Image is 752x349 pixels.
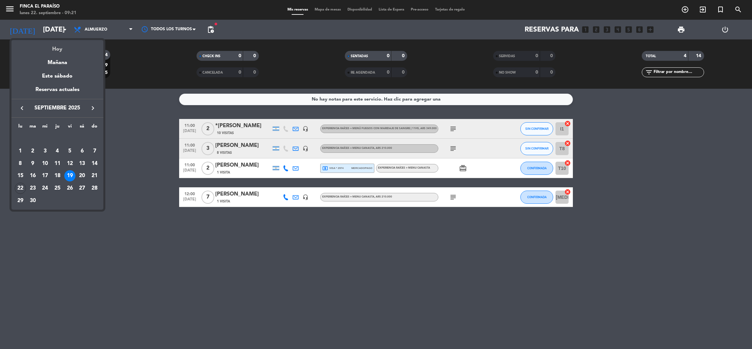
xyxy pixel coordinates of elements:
[89,183,100,194] div: 28
[76,158,88,169] div: 13
[64,170,75,181] div: 19
[64,145,76,157] td: 5 de septiembre de 2025
[76,170,89,182] td: 20 de septiembre de 2025
[14,132,101,145] td: SEP.
[14,170,27,182] td: 15 de septiembre de 2025
[39,158,51,169] div: 10
[27,182,39,195] td: 23 de septiembre de 2025
[89,170,100,181] div: 21
[27,195,39,207] td: 30 de septiembre de 2025
[52,146,63,157] div: 4
[39,146,51,157] div: 3
[76,157,89,170] td: 13 de septiembre de 2025
[15,195,26,206] div: 29
[39,123,51,133] th: miércoles
[18,104,26,112] i: keyboard_arrow_left
[88,157,101,170] td: 14 de septiembre de 2025
[14,145,27,157] td: 1 de septiembre de 2025
[88,182,101,195] td: 28 de septiembre de 2025
[76,145,89,157] td: 6 de septiembre de 2025
[27,157,39,170] td: 9 de septiembre de 2025
[14,182,27,195] td: 22 de septiembre de 2025
[76,182,89,195] td: 27 de septiembre de 2025
[76,146,88,157] div: 6
[76,170,88,181] div: 20
[52,170,63,181] div: 18
[11,85,103,99] div: Reservas actuales
[51,123,64,133] th: jueves
[51,182,64,195] td: 25 de septiembre de 2025
[64,170,76,182] td: 19 de septiembre de 2025
[14,123,27,133] th: lunes
[27,146,38,157] div: 2
[64,158,75,169] div: 12
[52,158,63,169] div: 11
[87,104,99,112] button: keyboard_arrow_right
[39,182,51,195] td: 24 de septiembre de 2025
[14,195,27,207] td: 29 de septiembre de 2025
[39,183,51,194] div: 24
[39,145,51,157] td: 3 de septiembre de 2025
[15,146,26,157] div: 1
[89,146,100,157] div: 7
[88,145,101,157] td: 7 de septiembre de 2025
[64,157,76,170] td: 12 de septiembre de 2025
[51,170,64,182] td: 18 de septiembre de 2025
[27,145,39,157] td: 2 de septiembre de 2025
[15,158,26,169] div: 8
[27,158,38,169] div: 9
[64,146,75,157] div: 5
[27,123,39,133] th: martes
[16,104,28,112] button: keyboard_arrow_left
[11,40,103,54] div: Hoy
[51,145,64,157] td: 4 de septiembre de 2025
[11,54,103,67] div: Mañana
[89,158,100,169] div: 14
[51,157,64,170] td: 11 de septiembre de 2025
[28,104,87,112] span: septiembre 2025
[88,170,101,182] td: 21 de septiembre de 2025
[15,170,26,181] div: 15
[15,183,26,194] div: 22
[76,123,89,133] th: sábado
[39,170,51,182] td: 17 de septiembre de 2025
[27,183,38,194] div: 23
[64,123,76,133] th: viernes
[27,195,38,206] div: 30
[39,170,51,181] div: 17
[27,170,39,182] td: 16 de septiembre de 2025
[52,183,63,194] div: 25
[76,183,88,194] div: 27
[27,170,38,181] div: 16
[64,183,75,194] div: 26
[39,157,51,170] td: 10 de septiembre de 2025
[88,123,101,133] th: domingo
[11,67,103,85] div: Este sábado
[64,182,76,195] td: 26 de septiembre de 2025
[89,104,97,112] i: keyboard_arrow_right
[14,157,27,170] td: 8 de septiembre de 2025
